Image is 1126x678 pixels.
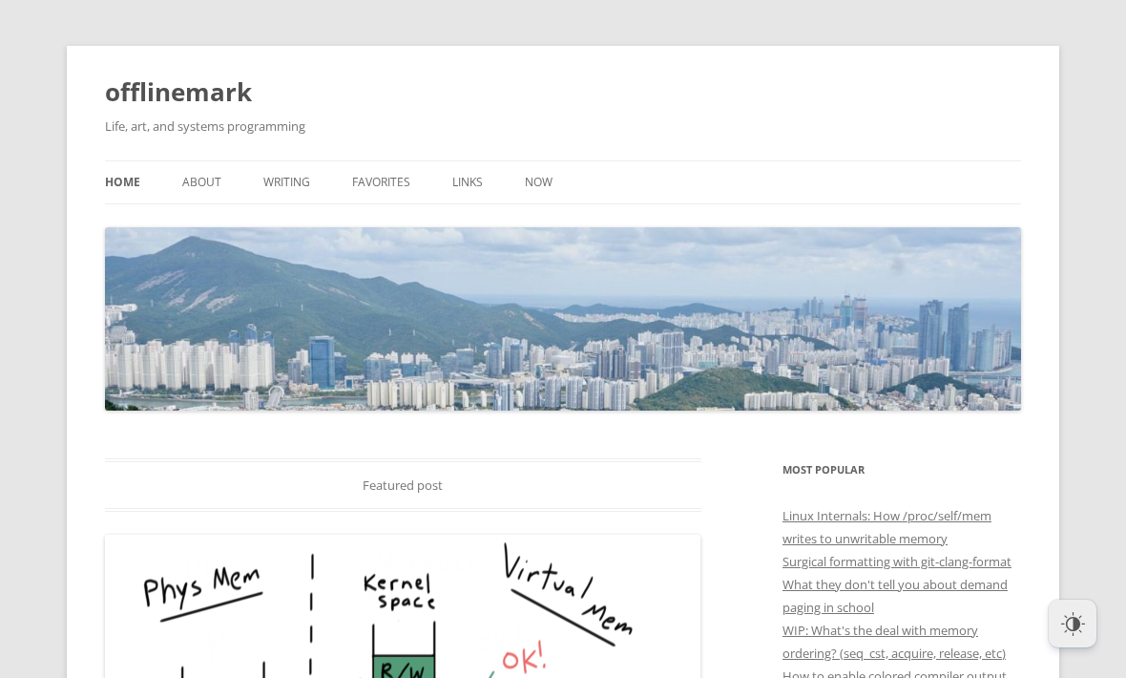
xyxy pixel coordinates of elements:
a: Linux Internals: How /proc/self/mem writes to unwritable memory [782,507,991,547]
a: Surgical formatting with git-clang-format [782,553,1011,570]
a: Now [525,161,553,203]
a: What they don't tell you about demand paging in school [782,576,1008,616]
h3: Most Popular [782,458,1021,481]
h2: Life, art, and systems programming [105,115,1021,138]
a: About [182,161,221,203]
a: Favorites [352,161,410,203]
a: WIP: What's the deal with memory ordering? (seq_cst, acquire, release, etc) [782,622,1006,662]
a: offlinemark [105,69,252,115]
a: Links [452,161,483,203]
a: Writing [263,161,310,203]
a: Home [105,161,140,203]
div: Featured post [105,458,701,512]
img: offlinemark [105,227,1021,410]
